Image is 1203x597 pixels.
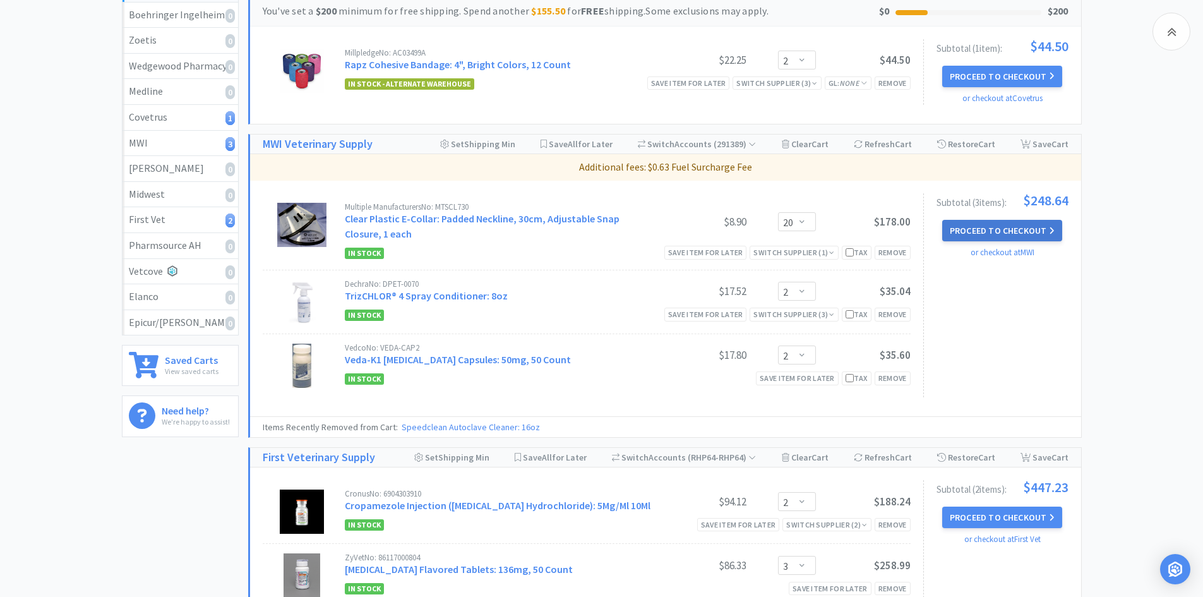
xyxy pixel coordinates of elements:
[880,53,911,67] span: $44.50
[129,186,232,203] div: Midwest
[225,188,235,202] i: 0
[277,203,327,247] img: 49568e65bea1454790991d0b9f7887ab_6784.png
[345,212,619,240] a: Clear Plastic E-Collar: Padded Neckline, 30cm, Adjustable Snap Closure, 1 each
[753,246,834,258] div: Switch Supplier ( 1 )
[874,215,911,229] span: $178.00
[345,563,573,576] a: [MEDICAL_DATA] Flavored Tablets: 136mg, 50 Count
[1030,39,1068,53] span: $44.50
[345,373,384,385] span: In Stock
[129,32,232,49] div: Zoetis
[225,137,235,151] i: 3
[280,49,324,93] img: 7361aead7a3c4bbaaf8acfc0c52c552f_38248.png
[129,83,232,100] div: Medline
[937,39,1068,53] div: Subtotal ( 1 item ):
[402,421,540,433] a: Speedclean Autoclave Cleaner: 16oz
[942,507,1062,528] button: Proceed to Checkout
[316,4,337,17] strong: $200
[652,494,746,509] div: $94.12
[712,138,756,150] span: ( 291389 )
[621,452,649,463] span: Switch
[263,135,373,154] h1: MWI Veterinary Supply
[345,49,652,57] div: Millpledge No: AC03499A
[971,247,1034,258] a: or checkout at MWI
[874,495,911,509] span: $188.24
[811,452,829,463] span: Cart
[1023,193,1068,207] span: $248.64
[123,3,238,28] a: Boehringer Ingelheim0
[937,480,1068,494] div: Subtotal ( 2 item s ):
[854,448,912,467] div: Refresh
[1051,452,1068,463] span: Cart
[756,371,839,385] div: Save item for later
[874,558,911,572] span: $258.99
[647,138,674,150] span: Switch
[846,246,868,258] div: Tax
[854,135,912,154] div: Refresh
[123,233,238,259] a: Pharmsource AH0
[937,448,995,467] div: Restore
[123,54,238,80] a: Wedgewood Pharmacy0
[123,156,238,182] a: [PERSON_NAME]0
[345,490,652,498] div: Cronus No: 6904303910
[895,138,912,150] span: Cart
[123,28,238,54] a: Zoetis0
[129,160,232,177] div: [PERSON_NAME]
[786,519,867,531] div: Switch Supplier ( 2 )
[123,131,238,157] a: MWI3
[523,452,587,463] span: Save for Later
[345,353,571,366] a: Veda-K1 [MEDICAL_DATA] Capsules: 50mg, 50 Count
[225,162,235,176] i: 0
[263,449,375,467] h1: First Veterinary Supply
[280,490,324,534] img: d33639d836c64aecb77fe8852ae352ff_745119.jpeg
[345,58,571,71] a: Rapz Cohesive Bandage: 4", Bright Colors, 12 Count
[612,448,757,467] div: Accounts
[549,138,613,150] span: Save for Later
[875,308,911,321] div: Remove
[345,203,652,211] div: Multiple Manufacturers No: MTSCL730
[1051,138,1068,150] span: Cart
[345,553,652,562] div: ZyVet No: 86117000804
[568,138,578,150] span: All
[846,372,868,384] div: Tax
[937,135,995,154] div: Restore
[345,519,384,531] span: In Stock
[162,402,230,416] h6: Need help?
[542,452,552,463] span: All
[1020,135,1068,154] div: Save
[840,78,859,88] i: None
[829,78,868,88] span: GL:
[686,452,756,463] span: ( RHP64-RHP64 )
[978,452,995,463] span: Cart
[942,66,1062,87] button: Proceed to Checkout
[129,58,232,75] div: Wedgewood Pharmacy
[345,310,384,321] span: In Stock
[225,291,235,305] i: 0
[255,159,1076,176] p: Additional fees: $0.63 Fuel Surcharge Fee
[879,3,890,20] div: $0
[964,534,1041,545] a: or checkout at First Vet
[782,448,829,467] div: Clear
[225,9,235,23] i: 0
[225,239,235,253] i: 0
[875,76,911,90] div: Remove
[123,259,238,285] a: Vetcove0
[652,347,746,363] div: $17.80
[846,308,868,320] div: Tax
[225,85,235,99] i: 0
[165,365,218,377] p: View saved carts
[123,310,238,335] a: Epicur/[PERSON_NAME]0
[1160,554,1190,584] div: Open Intercom Messenger
[425,452,438,463] span: Set
[129,7,232,23] div: Boehringer Ingelheim
[345,583,384,594] span: In Stock
[345,499,650,512] a: Cropamezole Injection ([MEDICAL_DATA] Hydrochloride): 5Mg/Ml 10Ml
[978,138,995,150] span: Cart
[962,93,1043,104] a: or checkout at Covetrus
[129,212,232,228] div: First Vet
[880,348,911,362] span: $35.60
[697,518,780,531] div: Save item for later
[123,284,238,310] a: Elanco0
[638,135,757,154] div: Accounts
[345,248,384,259] span: In Stock
[123,79,238,105] a: Medline0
